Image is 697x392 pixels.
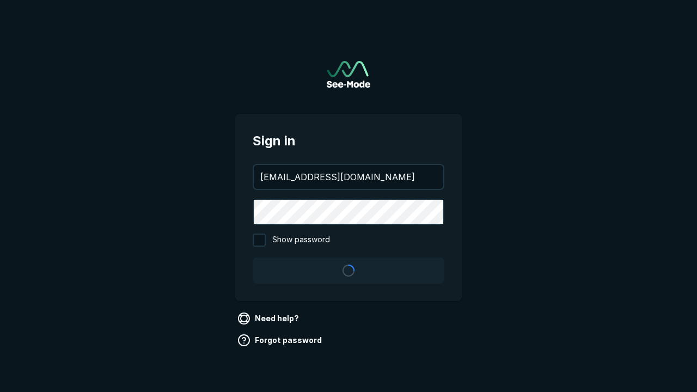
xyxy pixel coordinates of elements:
input: your@email.com [254,165,443,189]
img: See-Mode Logo [327,61,370,88]
a: Forgot password [235,332,326,349]
span: Sign in [253,131,444,151]
span: Show password [272,234,330,247]
a: Go to sign in [327,61,370,88]
a: Need help? [235,310,303,327]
